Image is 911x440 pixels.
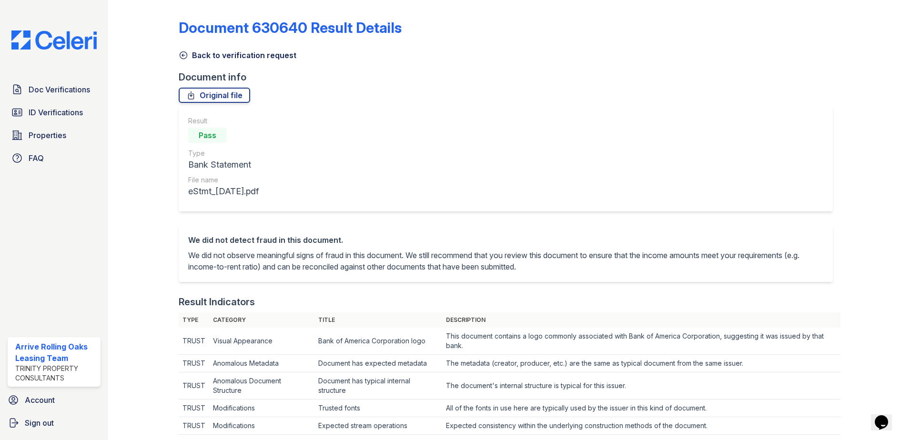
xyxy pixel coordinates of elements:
[314,372,442,400] td: Document has typical internal structure
[188,128,226,143] div: Pass
[209,355,314,372] td: Anomalous Metadata
[25,417,54,429] span: Sign out
[188,116,259,126] div: Result
[188,149,259,158] div: Type
[15,364,97,383] div: Trinity Property Consultants
[4,30,104,50] img: CE_Logo_Blue-a8612792a0a2168367f1c8372b55b34899dd931a85d93a1a3d3e32e68fde9ad4.png
[25,394,55,406] span: Account
[179,312,209,328] th: Type
[179,328,209,355] td: TRUST
[8,103,101,122] a: ID Verifications
[179,19,402,36] a: Document 630640 Result Details
[29,152,44,164] span: FAQ
[188,185,259,198] div: eStmt_[DATE].pdf
[871,402,901,430] iframe: chat widget
[8,126,101,145] a: Properties
[442,400,840,417] td: All of the fonts in use here are typically used by the issuer in this kind of document.
[179,372,209,400] td: TRUST
[29,107,83,118] span: ID Verifications
[4,390,104,410] a: Account
[209,328,314,355] td: Visual Appearance
[314,328,442,355] td: Bank of America Corporation logo
[4,413,104,432] a: Sign out
[442,312,840,328] th: Description
[179,295,255,309] div: Result Indicators
[209,372,314,400] td: Anomalous Document Structure
[15,341,97,364] div: Arrive Rolling Oaks Leasing Team
[314,312,442,328] th: Title
[188,234,823,246] div: We did not detect fraud in this document.
[188,250,823,272] p: We did not observe meaningful signs of fraud in this document. We still recommend that you review...
[188,175,259,185] div: File name
[442,372,840,400] td: The document's internal structure is typical for this issuer.
[209,312,314,328] th: Category
[442,355,840,372] td: The metadata (creator, producer, etc.) are the same as typical document from the same issuer.
[179,400,209,417] td: TRUST
[442,417,840,435] td: Expected consistency within the underlying construction methods of the document.
[314,355,442,372] td: Document has expected metadata
[29,130,66,141] span: Properties
[314,400,442,417] td: Trusted fonts
[179,50,296,61] a: Back to verification request
[314,417,442,435] td: Expected stream operations
[29,84,90,95] span: Doc Verifications
[179,70,840,84] div: Document info
[442,328,840,355] td: This document contains a logo commonly associated with Bank of America Corporation, suggesting it...
[179,417,209,435] td: TRUST
[179,88,250,103] a: Original file
[179,355,209,372] td: TRUST
[8,149,101,168] a: FAQ
[188,158,259,171] div: Bank Statement
[8,80,101,99] a: Doc Verifications
[209,417,314,435] td: Modifications
[209,400,314,417] td: Modifications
